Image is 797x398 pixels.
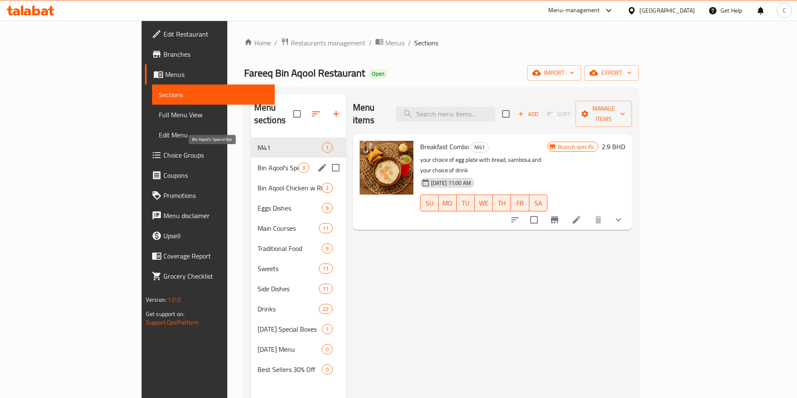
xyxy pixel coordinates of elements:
[525,211,543,229] span: Select to update
[591,68,632,78] span: export
[251,178,346,198] div: Bin Aqool Chicken w Rice Box2
[251,279,346,299] div: Side Dishes11
[602,141,625,153] h6: 2.9 BHD
[319,305,332,313] span: 22
[288,105,306,123] span: Select all sections
[514,197,526,209] span: FR
[145,165,275,185] a: Coupons
[584,65,639,81] button: export
[582,103,625,124] span: Manage items
[319,265,332,273] span: 11
[471,142,488,152] span: M41
[258,344,322,354] span: [DATE] Menu
[360,141,413,195] img: Breakfast Combo
[420,155,547,176] p: your choice of egg plate with bread, sambosa and your choice of drink
[420,195,439,211] button: SU
[497,105,515,123] span: Select section
[439,195,457,211] button: MO
[163,190,268,200] span: Promotions
[322,204,332,212] span: 9
[319,304,332,314] div: items
[145,206,275,226] a: Menu disclaimer
[319,264,332,274] div: items
[165,69,268,79] span: Menus
[244,37,639,48] nav: breadcrumb
[146,308,184,319] span: Get support on:
[369,38,372,48] li: /
[163,231,268,241] span: Upsell
[168,294,181,305] span: 1.0.0
[544,210,565,230] button: Branch-specific-item
[258,364,322,374] span: Best Sellers 30% Off
[258,264,319,274] span: Sweets
[517,109,539,119] span: Add
[322,364,332,374] div: items
[533,197,544,209] span: SA
[163,29,268,39] span: Edit Restaurant
[258,304,319,314] div: Drinks
[588,210,608,230] button: delete
[306,104,326,124] span: Sort sections
[576,101,632,127] button: Manage items
[571,215,581,225] a: Edit menu item
[251,218,346,238] div: Main Courses11
[244,63,365,82] span: Fareeq Bin Aqool Restaurant
[258,142,322,153] span: M41
[258,324,322,334] span: [DATE] Special Boxes
[322,324,332,334] div: items
[478,197,489,209] span: WE
[274,38,277,48] li: /
[299,164,308,172] span: 3
[542,108,576,121] span: Select section first
[145,24,275,44] a: Edit Restaurant
[163,251,268,261] span: Coverage Report
[322,203,332,213] div: items
[298,163,309,173] div: items
[258,284,319,294] span: Side Dishes
[505,210,525,230] button: sort-choices
[146,294,166,305] span: Version:
[152,105,275,125] a: Full Menu View
[152,125,275,145] a: Edit Menu
[152,84,275,105] a: Sections
[163,49,268,59] span: Branches
[319,223,332,233] div: items
[515,108,542,121] button: Add
[258,223,319,233] span: Main Courses
[396,107,495,121] input: search
[258,183,322,193] span: Bin Aqool Chicken w Rice Box
[783,6,786,15] span: C
[414,38,438,48] span: Sections
[258,243,322,253] div: Traditional Food
[515,108,542,121] span: Add item
[163,170,268,180] span: Coupons
[493,195,511,211] button: TH
[163,271,268,281] span: Grocery Checklist
[251,238,346,258] div: Traditional Food9
[639,6,695,15] div: [GEOGRAPHIC_DATA]
[322,142,332,153] div: items
[145,226,275,246] a: Upsell
[281,37,366,48] a: Restaurants management
[471,142,489,153] div: M41
[258,324,322,334] div: Ramadan Special Boxes
[420,140,469,153] span: Breakfast Combo
[322,183,332,193] div: items
[385,38,405,48] span: Menus
[145,145,275,165] a: Choice Groups
[408,38,411,48] li: /
[322,344,332,354] div: items
[159,90,268,100] span: Sections
[251,299,346,319] div: Drinks22
[353,101,387,127] h2: Menu items
[258,203,322,213] span: Eggs Dishes
[145,185,275,206] a: Promotions
[322,144,332,152] span: 1
[319,224,332,232] span: 11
